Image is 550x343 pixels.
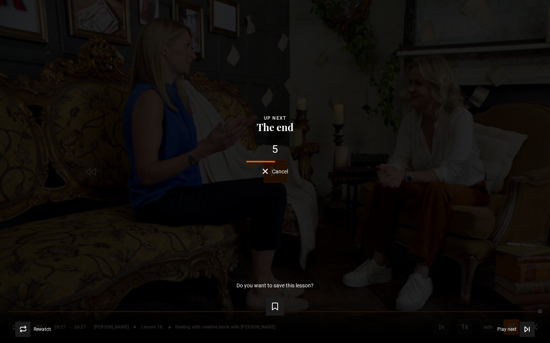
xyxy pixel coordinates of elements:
[254,122,296,133] button: The end
[74,44,81,50] img: tab_keywords_by_traffic_grey.svg
[15,322,51,337] button: Rewatch
[497,322,535,337] button: Play next
[497,327,516,332] span: Play next
[31,44,37,50] img: tab_domain_overview_orange.svg
[272,169,288,174] span: Cancel
[12,20,18,26] img: website_grey.svg
[262,168,288,174] button: Cancel
[34,327,51,332] span: Rewatch
[39,45,56,50] div: Domain
[83,45,132,50] div: Keywords nach Traffic
[12,144,538,155] div: 5
[21,12,37,18] div: v 4.0.25
[12,12,18,18] img: logo_orange.svg
[236,283,314,288] p: Do you want to save this lesson?
[20,20,84,26] div: Domain: [DOMAIN_NAME]
[12,114,538,122] div: Up next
